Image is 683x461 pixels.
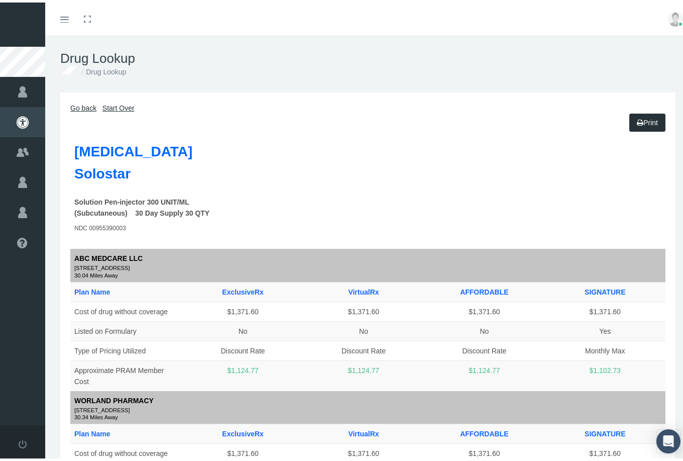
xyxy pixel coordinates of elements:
td: Type of Pricing Utilized [70,338,182,358]
li: Drug Lookup [79,64,126,75]
small: 30.34 Miles Away [74,412,661,417]
label: [MEDICAL_DATA] Solostar [74,138,242,182]
td: Yes [545,319,665,338]
a: Go back [70,102,96,110]
td: $1,124.77 [424,358,544,389]
td: $1,371.60 [545,299,665,319]
td: $1,124.77 [303,358,424,389]
th: VirtualRx [303,280,424,299]
td: No [182,319,303,338]
td: $1,371.60 [303,299,424,319]
th: Plan Name [70,422,182,441]
th: AFFORDABLE [424,280,544,299]
td: Discount Rate [182,338,303,358]
td: $1,371.60 [424,441,544,461]
b: ABC MEDCARE LLC [74,252,143,260]
th: ExclusiveRx [182,280,303,299]
td: Listed on Formulary [70,319,182,338]
th: SIGNATURE [545,280,665,299]
h1: Drug Lookup [60,48,675,64]
label: NDC 00955390003 [74,221,126,231]
th: SIGNATURE [545,422,665,441]
td: No [424,319,544,338]
b: WORLAND PHARMACY [74,394,154,402]
small: 30.04 Miles Away [74,270,661,275]
td: $1,371.60 [303,441,424,461]
td: Cost of drug without coverage [70,441,182,461]
th: Plan Name [70,280,182,299]
td: Discount Rate [303,338,424,358]
td: $1,124.77 [182,358,303,389]
label: Solution Pen-injector 300 UNIT/ML (Subcutaneous) 30 Day Supply 30 QTY [74,194,242,216]
small: [STREET_ADDRESS] [74,404,661,413]
td: $1,371.60 [545,441,665,461]
small: [STREET_ADDRESS] [74,261,661,270]
a: Print [629,111,665,129]
td: No [303,319,424,338]
td: $1,371.60 [424,299,544,319]
div: Open Intercom Messenger [656,427,680,451]
td: Approximate PRAM Member Cost [70,358,182,389]
th: ExclusiveRx [182,422,303,441]
th: VirtualRx [303,422,424,441]
td: $1,371.60 [182,299,303,319]
th: AFFORDABLE [424,422,544,441]
td: Monthly Max [545,338,665,358]
td: $1,102.73 [545,358,665,389]
img: user-placeholder.jpg [668,9,683,24]
td: Cost of drug without coverage [70,299,182,319]
a: Start Over [102,102,135,110]
td: Discount Rate [424,338,544,358]
td: $1,371.60 [182,441,303,461]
